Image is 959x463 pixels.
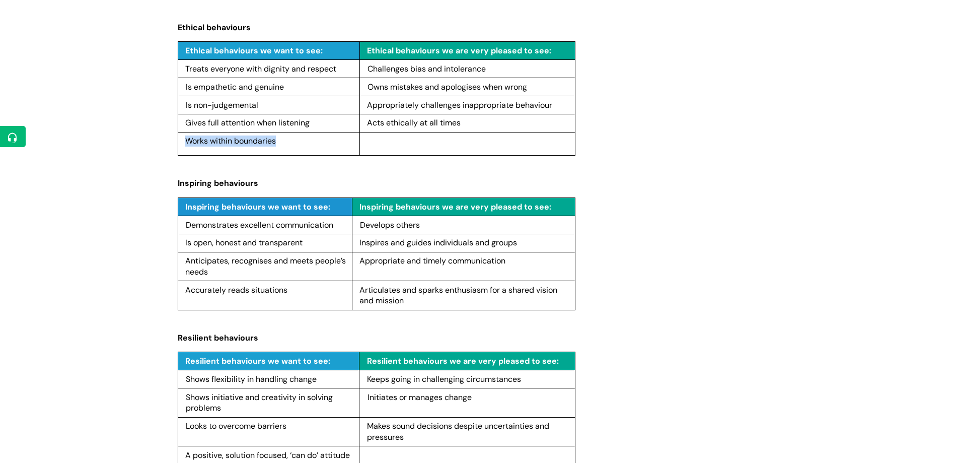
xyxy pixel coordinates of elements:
span: Makes sound decisions despite uncertainties and pressures [367,421,549,442]
span: Inspires and guides individuals and groups [359,237,517,248]
span: A positive, solution focused, ‘can do’ attitude [185,450,350,460]
span: Resilient behaviours we are very pleased to see: [367,356,559,366]
span: Shows flexibility in handling change [186,374,317,384]
span: Keeps going in challenging circumstances [367,374,521,384]
span: Inspiring behaviours we want to see: [185,202,330,212]
span: Develops others [360,220,420,230]
span: Articulates and sparks enthusiasm for a shared vision and mission [359,285,557,306]
span: Ethical behaviours we want to see: [185,45,323,56]
span: Inspiring behaviours we are very pleased to see: [359,202,551,212]
span: Treats everyone with dignity and respect [185,63,336,74]
span: Shows initiative and creativity in solving problems [186,392,333,414]
span: Resilient behaviours we want to see: [185,356,330,366]
span: Accurately reads situations [185,285,287,295]
span: Appropriately challenges inappropriate behaviour [367,100,552,110]
span: Inspiring behaviours [178,178,258,188]
span: Ethical behaviours we are very pleased to see: [367,45,551,56]
span: Works within boundaries [185,136,276,146]
span: Challenges bias and intolerance [367,63,486,74]
span: Is open, honest and transparent [185,237,303,248]
span: Is empathetic and genuine [186,82,284,92]
span: Appropriate and timely communication [359,255,505,266]
span: Gives full attention when listening [185,117,310,128]
span: Anticipates, recognises and meets people’s needs [185,255,346,277]
span: Acts ethically at all times [367,117,461,128]
span: Resilient behaviours [178,333,258,343]
span: Initiates or manages change [367,392,472,403]
span: Owns mistakes and apologises when wrong [367,82,527,92]
span: Ethical behaviours [178,22,251,33]
span: Is non-judgemental [186,100,258,110]
span: Demonstrates excellent communication [186,220,333,230]
span: Looks to overcome barriers [186,421,286,431]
